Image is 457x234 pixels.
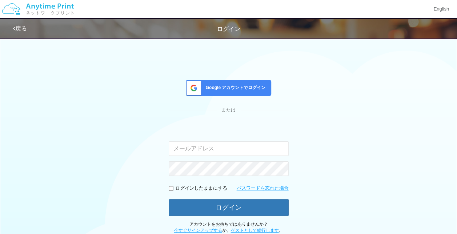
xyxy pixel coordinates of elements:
[174,228,222,233] a: 今すぐサインアップする
[169,199,289,216] button: ログイン
[169,221,289,234] p: アカウントをお持ちではありませんか？
[203,85,266,91] span: Google アカウントでログイン
[169,141,289,156] input: メールアドレス
[175,185,227,192] p: ログインしたままにする
[237,185,289,192] a: パスワードを忘れた場合
[217,26,240,32] span: ログイン
[13,25,27,32] a: 戻る
[169,107,289,114] div: または
[231,228,279,233] a: ゲストとして続行します
[174,228,283,233] span: か、 。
